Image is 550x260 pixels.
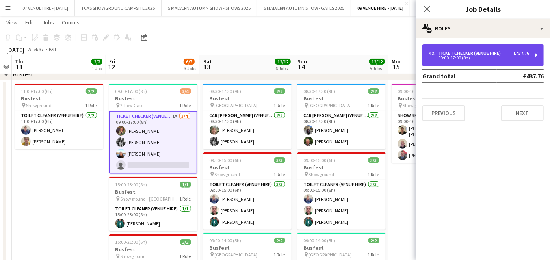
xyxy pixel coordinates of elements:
[422,70,497,82] td: Grand total
[14,62,25,71] span: 11
[121,102,144,108] span: Yellow Gate
[203,180,292,230] app-card-role: Toilet Cleaner (Venue Hire)3/309:00-15:00 (6h)[PERSON_NAME][PERSON_NAME][PERSON_NAME]
[26,46,46,52] span: Week 37
[86,88,97,94] span: 2/2
[416,19,550,38] div: Roles
[403,102,429,108] span: Showground
[410,0,487,16] button: FINANCE ASSISTANCE/SUPPORT
[25,19,34,26] span: Edit
[22,17,37,28] a: Edit
[203,84,292,149] app-job-card: 08:30-17:30 (9h)2/2Busfest [GEOGRAPHIC_DATA]1 RoleCar [PERSON_NAME] (Venue Hire)2/208:30-17:30 (9...
[108,62,115,71] span: 12
[297,95,386,102] h3: Busfest
[203,111,292,149] app-card-role: Car [PERSON_NAME] (Venue Hire)2/208:30-17:30 (9h)[PERSON_NAME][PERSON_NAME]
[109,58,115,65] span: Fri
[62,19,80,26] span: Comms
[180,253,191,259] span: 1 Role
[21,88,53,94] span: 11:00-17:00 (6h)
[438,50,504,56] div: Ticket Checker (Venue Hire)
[203,244,292,251] h3: Busfest
[162,0,257,16] button: 5 MALVERN AUTUMN SHOW - SHOWS 2025
[392,84,480,163] app-job-card: 09:00-16:00 (7h)3/3Busfest Showground1 RoleShow Breakdown (Venue Hire)3/309:00-16:00 (7h)[PERSON_...
[274,252,285,258] span: 1 Role
[16,0,75,16] button: 07 VENUE HIRE - [DATE]
[257,0,351,16] button: 5 MALVERN AUTUMN SHOW - GATES 2025
[210,238,242,243] span: 09:00-14:00 (5h)
[297,180,386,230] app-card-role: Toilet Cleaner (Venue Hire)3/309:00-15:00 (6h)[PERSON_NAME][PERSON_NAME][PERSON_NAME]
[296,62,307,71] span: 14
[274,102,285,108] span: 1 Role
[109,177,197,231] app-job-card: 15:00-23:00 (8h)1/1Busfest Showground - [GEOGRAPHIC_DATA] Evening Entertainment1 RoleToilet Clean...
[274,88,285,94] span: 2/2
[368,171,379,177] span: 1 Role
[109,84,197,174] app-job-card: 09:00-17:00 (8h)3/4Busfest Yellow Gate1 RoleTicket Checker (Venue Hire)1A3/409:00-17:00 (8h)[PERS...
[309,171,334,177] span: Showground
[274,171,285,177] span: 1 Role
[368,102,379,108] span: 1 Role
[398,88,430,94] span: 09:00-16:00 (7h)
[15,95,103,102] h3: Busfest
[274,157,285,163] span: 3/3
[392,95,480,102] h3: Busfest
[275,65,290,71] div: 6 Jobs
[15,111,103,149] app-card-role: Toilet Cleaner (Venue Hire)2/211:00-17:00 (6h)[PERSON_NAME][PERSON_NAME]
[297,111,386,149] app-card-role: Car [PERSON_NAME] (Venue Hire)2/208:30-17:30 (9h)[PERSON_NAME][PERSON_NAME]
[121,253,146,259] span: Showground
[304,88,336,94] span: 08:30-17:30 (9h)
[42,19,54,26] span: Jobs
[6,46,24,54] div: [DATE]
[203,58,212,65] span: Sat
[180,239,191,245] span: 2/2
[513,50,529,56] div: £437.76
[390,62,402,71] span: 15
[6,19,17,26] span: View
[203,95,292,102] h3: Busfest
[15,84,103,149] app-job-card: 11:00-17:00 (6h)2/2Busfest Showground1 RoleToilet Cleaner (Venue Hire)2/211:00-17:00 (6h)[PERSON_...
[368,238,379,243] span: 2/2
[392,111,480,163] app-card-role: Show Breakdown (Venue Hire)3/309:00-16:00 (7h)[PERSON_NAME] [PERSON_NAME][PERSON_NAME][PERSON_NAME]
[109,95,197,102] h3: Busfest
[115,88,147,94] span: 09:00-17:00 (8h)
[39,17,57,28] a: Jobs
[369,59,385,65] span: 12/12
[297,244,386,251] h3: Busfest
[180,102,191,108] span: 1 Role
[3,17,20,28] a: View
[203,164,292,171] h3: Busfest
[210,88,242,94] span: 08:30-17:30 (9h)
[501,105,544,121] button: Next
[497,70,544,82] td: £437.76
[85,102,97,108] span: 1 Role
[215,102,258,108] span: [GEOGRAPHIC_DATA]
[202,62,212,71] span: 13
[297,152,386,230] app-job-card: 09:00-15:00 (6h)3/3Busfest Showground1 RoleToilet Cleaner (Venue Hire)3/309:00-15:00 (6h)[PERSON_...
[59,17,83,28] a: Comms
[422,105,465,121] button: Previous
[304,157,336,163] span: 09:00-15:00 (6h)
[351,0,410,16] button: 09 VENUE HIRE - [DATE]
[392,58,402,65] span: Mon
[429,50,438,56] div: 4 x
[109,188,197,195] h3: Busfest
[304,238,336,243] span: 09:00-14:00 (5h)
[75,0,162,16] button: TCAS SHOWGROUND CAMPSITE 2025
[275,59,291,65] span: 12/12
[274,238,285,243] span: 2/2
[115,182,147,188] span: 15:00-23:00 (8h)
[309,102,352,108] span: [GEOGRAPHIC_DATA]
[215,171,240,177] span: Showground
[180,182,191,188] span: 1/1
[203,152,292,230] app-job-card: 09:00-15:00 (6h)3/3Busfest Showground1 RoleToilet Cleaner (Venue Hire)3/309:00-15:00 (6h)[PERSON_...
[49,46,57,52] div: BST
[184,65,196,71] div: 3 Jobs
[416,4,550,14] h3: Job Details
[297,84,386,149] app-job-card: 08:30-17:30 (9h)2/2Busfest [GEOGRAPHIC_DATA]1 RoleCar [PERSON_NAME] (Venue Hire)2/208:30-17:30 (9...
[429,56,529,60] div: 09:00-17:00 (8h)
